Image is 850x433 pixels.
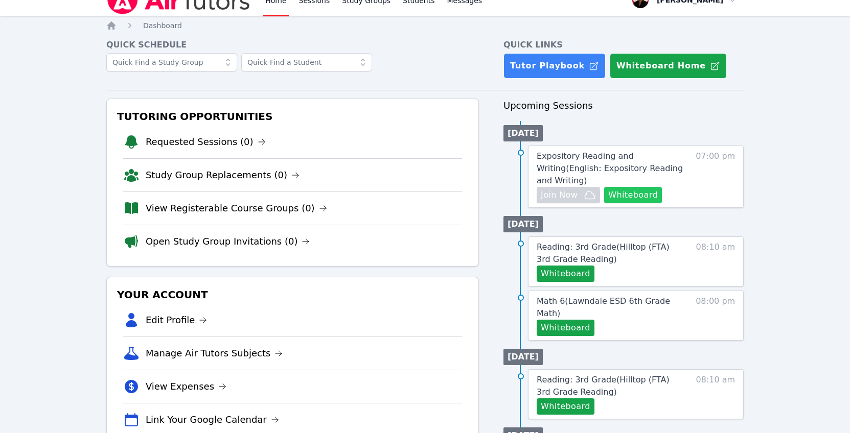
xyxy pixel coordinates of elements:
h3: Upcoming Sessions [503,99,744,113]
li: [DATE] [503,125,543,141]
a: Link Your Google Calendar [146,413,279,427]
span: Dashboard [143,21,182,30]
span: 08:00 pm [696,295,735,336]
li: [DATE] [503,349,543,365]
nav: Breadcrumb [106,20,744,31]
a: View Registerable Course Groups (0) [146,201,327,215]
a: Edit Profile [146,313,208,327]
span: Math 6 ( Lawndale ESD 6th Grade Math ) [537,296,670,318]
a: Requested Sessions (0) [146,135,266,149]
span: Join Now [541,189,578,201]
button: Whiteboard Home [610,53,727,79]
a: Tutor Playbook [503,53,606,79]
a: Expository Reading and Writing(English: Expository Reading and Writing) [537,150,685,187]
input: Quick Find a Student [241,53,372,71]
a: Manage Air Tutors Subjects [146,346,283,360]
span: Reading: 3rd Grade ( Hilltop (FTA) 3rd Grade Reading ) [537,242,670,264]
a: View Expenses [146,379,226,394]
span: 08:10 am [696,374,736,415]
span: Reading: 3rd Grade ( Hilltop (FTA) 3rd Grade Reading ) [537,375,670,397]
button: Whiteboard [537,398,594,415]
a: Open Study Group Invitations (0) [146,234,310,249]
h3: Tutoring Opportunities [115,107,470,126]
li: [DATE] [503,216,543,232]
span: 07:00 pm [696,150,735,203]
h4: Quick Schedule [106,39,479,51]
h4: Quick Links [503,39,744,51]
button: Join Now [537,187,600,203]
a: Math 6(Lawndale ESD 6th Grade Math) [537,295,685,320]
button: Whiteboard [537,320,594,336]
input: Quick Find a Study Group [106,53,237,71]
a: Reading: 3rd Grade(Hilltop (FTA) 3rd Grade Reading) [537,374,685,398]
span: Expository Reading and Writing ( English: Expository Reading and Writing ) [537,151,683,185]
a: Dashboard [143,20,182,31]
a: Study Group Replacements (0) [146,168,300,182]
span: 08:10 am [696,241,736,282]
button: Whiteboard [604,187,662,203]
button: Whiteboard [537,266,594,282]
a: Reading: 3rd Grade(Hilltop (FTA) 3rd Grade Reading) [537,241,685,266]
h3: Your Account [115,285,470,304]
